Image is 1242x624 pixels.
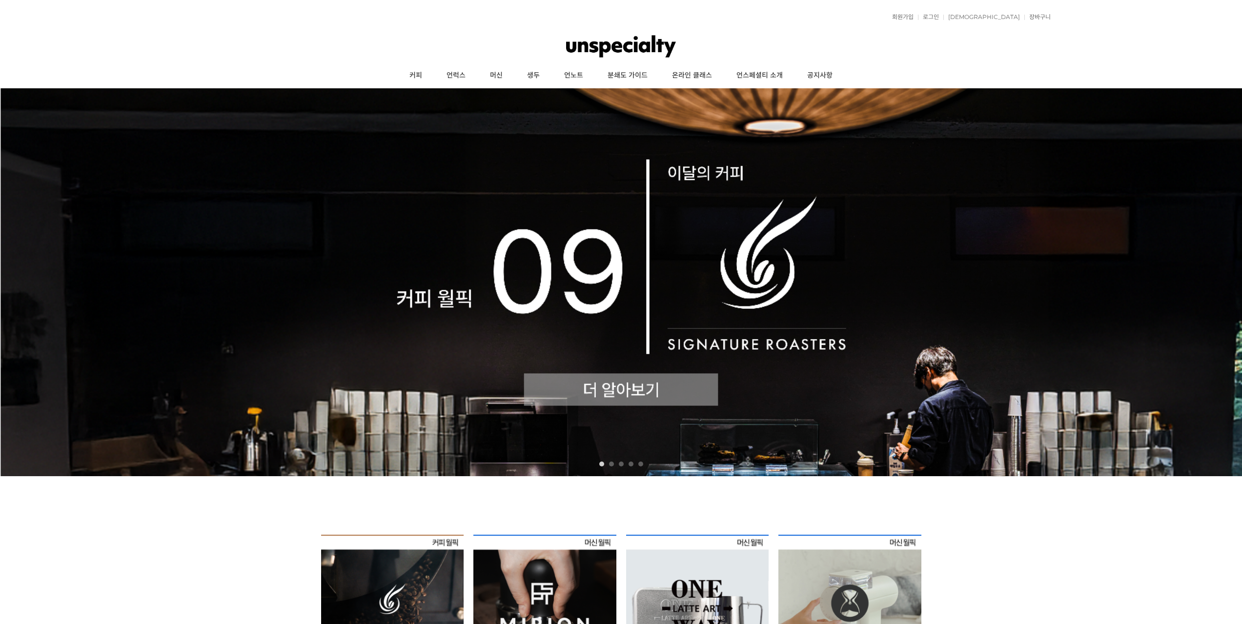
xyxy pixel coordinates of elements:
a: 언노트 [552,63,595,88]
a: 회원가입 [887,14,914,20]
a: 생두 [515,63,552,88]
a: 머신 [478,63,515,88]
a: 언럭스 [434,63,478,88]
a: 로그인 [918,14,939,20]
a: 5 [638,462,643,466]
a: 3 [619,462,624,466]
img: 언스페셜티 몰 [566,32,676,61]
a: 2 [609,462,614,466]
a: 언스페셜티 소개 [724,63,795,88]
a: 분쇄도 가이드 [595,63,660,88]
a: 1 [599,462,604,466]
a: 장바구니 [1024,14,1051,20]
a: 온라인 클래스 [660,63,724,88]
a: 커피 [397,63,434,88]
a: [DEMOGRAPHIC_DATA] [943,14,1020,20]
a: 공지사항 [795,63,845,88]
a: 4 [629,462,633,466]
